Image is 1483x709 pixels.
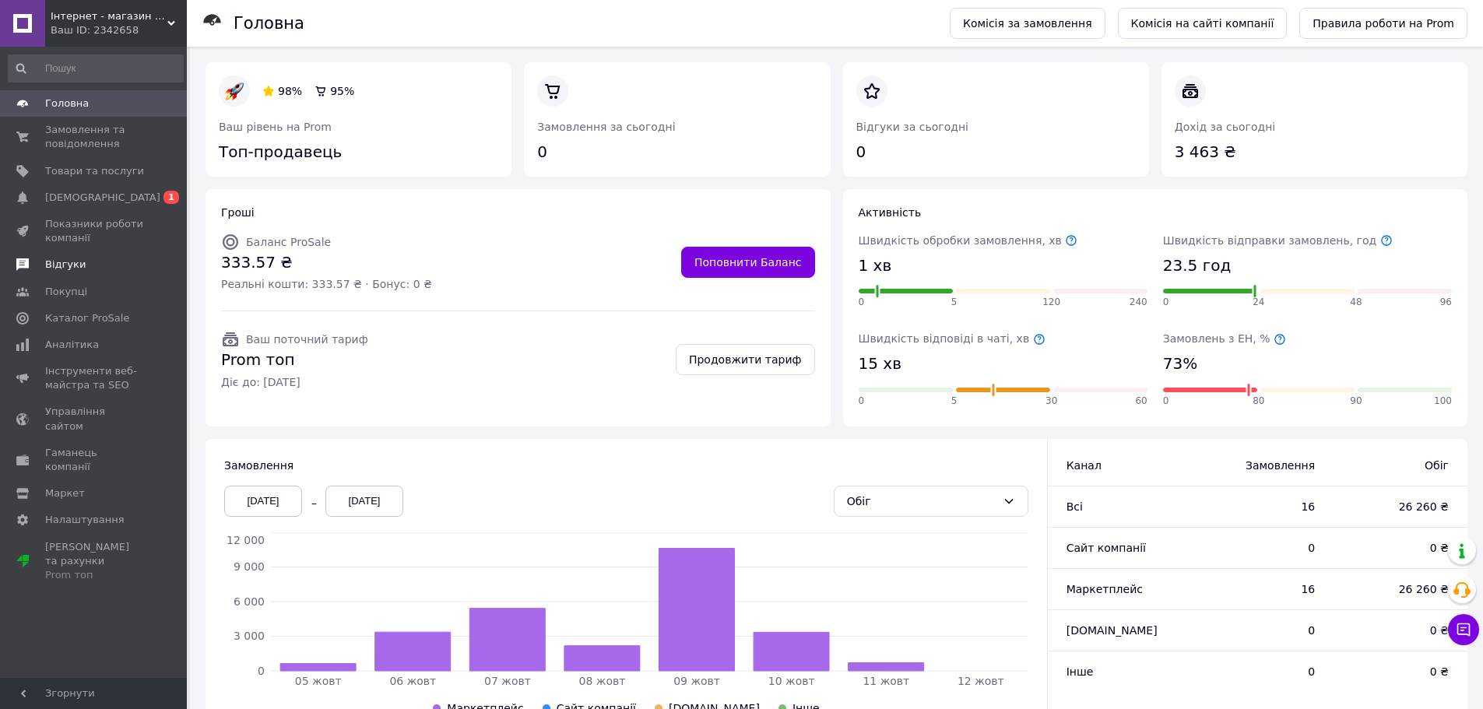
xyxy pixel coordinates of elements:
[1067,542,1146,554] span: Сайт компанії
[389,675,436,687] tspan: 06 жовт
[1346,664,1449,679] span: 0 ₴
[224,486,302,517] div: [DATE]
[234,595,265,608] tspan: 6 000
[1346,581,1449,597] span: 26 260 ₴
[958,675,1004,687] tspan: 12 жовт
[45,446,144,474] span: Гаманець компанії
[1135,395,1147,408] span: 60
[1067,500,1083,513] span: Всi
[847,493,996,510] div: Обіг
[45,164,144,178] span: Товари та послуги
[1253,296,1264,309] span: 24
[45,191,160,205] span: [DEMOGRAPHIC_DATA]
[1206,540,1315,556] span: 0
[951,395,958,408] span: 5
[673,675,720,687] tspan: 09 жовт
[1253,395,1264,408] span: 80
[234,14,304,33] h1: Головна
[1163,254,1231,277] span: 23.5 год
[863,675,909,687] tspan: 11 жовт
[579,675,626,687] tspan: 08 жовт
[278,85,302,97] span: 98%
[258,665,265,677] tspan: 0
[45,258,86,272] span: Відгуки
[1440,296,1452,309] span: 96
[1042,296,1060,309] span: 120
[227,534,265,546] tspan: 12 000
[1067,583,1143,595] span: Маркетплейс
[221,206,255,219] span: Гроші
[221,374,368,390] span: Діє до: [DATE]
[45,405,144,433] span: Управління сайтом
[325,486,403,517] div: [DATE]
[484,675,531,687] tspan: 07 жовт
[45,311,129,325] span: Каталог ProSale
[1350,395,1362,408] span: 90
[234,560,265,573] tspan: 9 000
[295,675,342,687] tspan: 05 жовт
[1045,395,1057,408] span: 30
[1118,8,1288,39] a: Комісія на сайті компанії
[45,540,144,583] span: [PERSON_NAME] та рахунки
[1163,353,1197,375] span: 73%
[1067,459,1102,472] span: Канал
[1346,623,1449,638] span: 0 ₴
[1163,296,1169,309] span: 0
[8,54,184,82] input: Пошук
[1346,458,1449,473] span: Обіг
[1299,8,1467,39] a: Правила роботи на Prom
[45,217,144,245] span: Показники роботи компанії
[51,23,187,37] div: Ваш ID: 2342658
[951,296,958,309] span: 5
[246,236,331,248] span: Баланс ProSale
[1448,614,1479,645] button: Чат з покупцем
[1130,296,1147,309] span: 240
[51,9,167,23] span: Інтернет - магазин "Super-Price"
[1206,664,1315,679] span: 0
[221,251,432,274] span: 333.57 ₴
[1206,499,1315,514] span: 16
[1067,624,1158,637] span: [DOMAIN_NAME]
[1206,581,1315,597] span: 16
[1163,332,1286,345] span: Замовлень з ЕН, %
[1350,296,1362,309] span: 48
[859,254,892,277] span: 1 хв
[45,486,85,500] span: Маркет
[1206,458,1315,473] span: Замовлення
[246,333,368,346] span: Ваш поточний тариф
[45,123,144,151] span: Замовлення та повідомлення
[859,296,865,309] span: 0
[859,332,1045,345] span: Швидкість відповіді в чаті, хв
[45,97,89,111] span: Головна
[330,85,354,97] span: 95%
[224,459,293,472] span: Замовлення
[1434,395,1452,408] span: 100
[676,344,815,375] a: Продовжити тариф
[1163,395,1169,408] span: 0
[681,247,815,278] a: Поповнити Баланс
[45,513,125,527] span: Налаштування
[221,349,368,371] span: Prom топ
[859,234,1078,247] span: Швидкість обробки замовлення, хв
[234,630,265,642] tspan: 3 000
[163,191,179,204] span: 1
[1346,499,1449,514] span: 26 260 ₴
[45,338,99,352] span: Аналітика
[45,364,144,392] span: Інструменти веб-майстра та SEO
[45,285,87,299] span: Покупці
[1067,665,1094,678] span: Інше
[45,568,144,582] div: Prom топ
[1346,540,1449,556] span: 0 ₴
[859,206,922,219] span: Активність
[950,8,1105,39] a: Комісія за замовлення
[859,395,865,408] span: 0
[1206,623,1315,638] span: 0
[221,276,432,292] span: Реальні кошти: 333.57 ₴ · Бонус: 0 ₴
[859,353,901,375] span: 15 хв
[1163,234,1393,247] span: Швидкість відправки замовлень, год
[768,675,815,687] tspan: 10 жовт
